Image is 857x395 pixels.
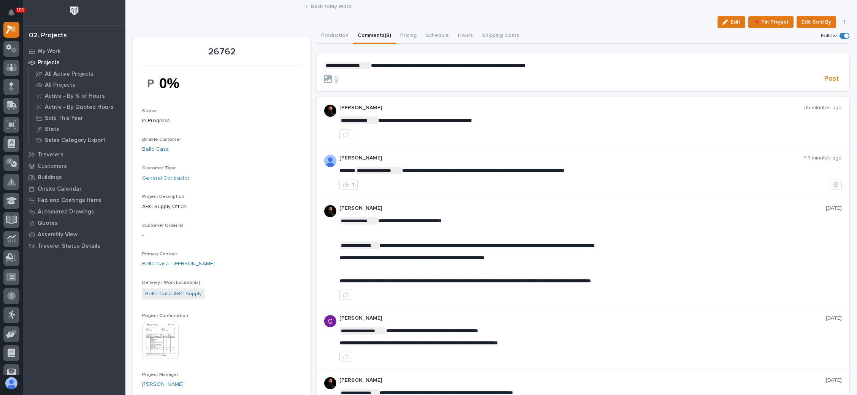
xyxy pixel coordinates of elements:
p: [PERSON_NAME] [339,205,826,212]
span: Billable Customer [142,137,181,142]
p: Projects [38,59,60,66]
p: 101 [17,7,24,13]
p: In Progress [142,117,301,125]
button: like this post [339,352,352,362]
span: Post [824,75,839,83]
button: Shipping Costs [477,28,524,44]
img: zmKUmRVDQjmBLfnAs97p [324,105,336,117]
p: Onsite Calendar [38,186,82,193]
img: Workspace Logo [67,4,81,18]
a: Bello Casa ABC Supply [145,290,202,298]
p: 35 minutes ago [804,105,842,111]
span: Edit Sold By [802,18,831,27]
a: General Contractor [142,174,190,182]
div: 1 [352,182,354,187]
button: Production [317,28,353,44]
p: Active - By % of Hours [45,93,105,100]
span: Customer Order ID [142,223,183,228]
p: [DATE] [826,205,842,212]
a: Bello Casa - [PERSON_NAME] [142,260,215,268]
a: Projects [23,57,125,68]
p: [DATE] [826,377,842,384]
p: [PERSON_NAME] [339,155,803,161]
button: Edit Sold By [797,16,836,28]
a: Active - By Quoted Hours [29,102,125,112]
p: My Work [38,48,61,55]
p: Assembly View [38,231,78,238]
p: All Active Projects [45,71,93,78]
button: like this post [339,290,352,299]
p: ABC Supply Office [142,203,301,211]
a: Sales Category Export [29,135,125,145]
div: Notifications101 [10,9,19,21]
a: Automated Drawings [23,206,125,217]
a: [PERSON_NAME] [142,381,184,389]
a: Fab and Coatings Items [23,194,125,206]
a: Bello Casa [142,145,169,153]
a: Customers [23,160,125,172]
p: [DATE] [826,315,842,322]
span: 📌 Pin Project [753,18,789,27]
a: Quotes [23,217,125,229]
button: Notifications [3,5,19,21]
a: Sold This Year [29,113,125,123]
button: users-avatar [3,375,19,391]
button: 1 [339,180,358,190]
button: Edit [718,16,745,28]
p: Fab and Coatings Items [38,197,101,204]
p: Quotes [38,220,58,227]
p: Stats [45,126,59,133]
p: Customers [38,163,67,170]
p: - [142,231,301,239]
button: 📌 Pin Project [748,16,794,28]
p: Travelers [38,151,63,158]
a: Back toMy Work [311,2,351,10]
button: like this post [339,129,352,139]
a: Assembly View [23,229,125,240]
button: Post [821,75,842,83]
p: [PERSON_NAME] [339,105,804,111]
span: Delivery / Work Location(s) [142,280,200,285]
p: 44 minutes ago [803,155,842,161]
a: My Work [23,45,125,57]
p: [PERSON_NAME] [339,315,826,322]
span: Customer Type [142,166,176,170]
button: Comments (8) [353,28,396,44]
span: Primary Contact [142,252,177,256]
p: Active - By Quoted Hours [45,104,114,111]
p: Traveler Status Details [38,243,100,250]
span: Project Manager [142,373,178,377]
a: Active - By % of Hours [29,91,125,101]
a: Buildings [23,172,125,183]
span: Project Confirmation [142,314,188,318]
p: [PERSON_NAME] [339,377,826,384]
p: 26762 [142,46,301,57]
a: Travelers [23,149,125,160]
span: Project Description [142,194,184,199]
p: Sales Category Export [45,137,105,144]
a: All Active Projects [29,68,125,79]
img: AOh14GhUnP333BqRmXh-vZ-TpYZQaFVsuOFmGre8SRZf2A=s96-c [324,155,336,167]
img: zmKUmRVDQjmBLfnAs97p [324,377,336,389]
a: All Projects [29,80,125,90]
button: Hours [453,28,477,44]
a: Traveler Status Details [23,240,125,252]
a: Onsite Calendar [23,183,125,194]
a: Stats [29,124,125,134]
p: Automated Drawings [38,209,94,215]
img: AItbvmm9XFGwq9MR7ZO9lVE1d7-1VhVxQizPsTd1Fh95=s96-c [324,315,336,327]
p: Sold This Year [45,115,83,122]
button: Delete post [830,180,842,190]
img: kB1EAQnBZvVAw_3UAkzLbrWkGu4IU60Sk3JjP51-opc [142,70,199,96]
p: Buildings [38,174,62,181]
div: 02. Projects [29,32,67,40]
button: Schedule [421,28,453,44]
button: Pricing [396,28,421,44]
p: All Projects [45,82,75,89]
span: Edit [731,19,740,25]
img: zmKUmRVDQjmBLfnAs97p [324,205,336,217]
p: Follow [821,33,836,39]
span: Status [142,109,157,113]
